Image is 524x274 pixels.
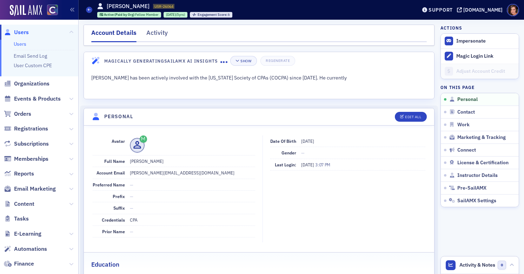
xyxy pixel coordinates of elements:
[91,28,137,42] div: Account Details
[457,109,475,115] span: Contact
[97,170,125,176] span: Account Email
[4,230,41,238] a: E-Learning
[198,13,230,17] div: 6
[315,162,330,167] span: 3:07 PM
[14,28,29,36] span: Users
[14,62,52,69] a: User Custom CPE
[10,5,42,16] img: SailAMX
[240,59,251,63] div: Show
[4,80,49,88] a: Organizations
[457,198,496,204] span: SailAMX Settings
[441,64,519,79] a: Adjust Account Credit
[14,140,49,148] span: Subscriptions
[14,95,61,103] span: Events & Products
[112,138,125,144] span: Avatar
[14,41,26,47] a: Users
[230,56,257,66] button: Show
[456,68,515,75] div: Adjust Account Credit
[42,5,58,17] a: View Homepage
[14,260,34,268] span: Finance
[14,80,49,88] span: Organizations
[441,49,519,64] button: Magic Login Link
[47,5,58,15] img: SailAMX
[457,7,505,12] button: [DOMAIN_NAME]
[14,245,47,253] span: Automations
[4,140,49,148] a: Subscriptions
[14,200,34,208] span: Content
[301,150,305,155] span: —
[4,95,61,103] a: Events & Products
[457,147,476,153] span: Connect
[14,185,56,193] span: Email Marketing
[281,150,296,155] span: Gender
[4,215,29,223] a: Tasks
[93,182,125,187] span: Preferred Name
[130,167,256,178] dd: [PERSON_NAME][EMAIL_ADDRESS][DOMAIN_NAME]
[146,28,168,41] div: Activity
[4,185,56,193] a: Email Marketing
[14,170,34,178] span: Reports
[14,53,47,59] a: Email Send Log
[405,115,421,119] div: Edit All
[104,12,135,17] span: Active (Paid by Org)
[164,12,187,18] div: 2020-08-26 00:00:00
[104,58,220,64] h4: Magically Generating SailAMX AI Insights
[102,229,125,234] span: Prior Name
[14,155,48,163] span: Memberships
[107,2,150,10] h1: [PERSON_NAME]
[440,84,519,90] h4: On this page
[457,134,506,141] span: Marketing & Tracking
[14,215,29,223] span: Tasks
[270,138,296,144] span: Date of Birth
[198,12,228,17] span: Engagement Score :
[130,155,256,167] dd: [PERSON_NAME]
[456,53,515,59] div: Magic Login Link
[429,7,453,13] div: Support
[4,110,31,118] a: Orders
[130,214,256,225] dd: CPA
[166,12,176,17] span: [DATE]
[4,260,34,268] a: Finance
[275,162,296,167] span: Last Login:
[104,113,133,120] h4: Personal
[507,4,519,16] span: Profile
[463,7,503,13] div: [DOMAIN_NAME]
[4,245,47,253] a: Automations
[91,260,119,269] h2: Education
[190,12,232,18] div: Engagement Score: 6
[14,110,31,118] span: Orders
[113,205,125,211] span: Suffix
[457,160,509,166] span: License & Certification
[97,12,161,18] div: Active (Paid by Org): Active (Paid by Org): Fellow Member
[100,12,159,17] a: Active (Paid by Org) Fellow Member
[154,4,173,9] span: USR-26064
[104,158,125,164] span: Full Name
[457,96,478,103] span: Personal
[14,125,48,133] span: Registrations
[459,261,495,269] span: Activity & Notes
[457,122,470,128] span: Work
[166,12,185,17] div: (5yrs)
[130,205,133,211] span: —
[130,229,133,234] span: —
[301,138,314,144] span: [DATE]
[4,200,34,208] a: Content
[456,38,486,44] button: Impersonate
[130,182,133,187] span: —
[113,193,125,199] span: Prefix
[102,217,125,223] span: Credentials
[130,193,133,199] span: —
[395,112,426,122] button: Edit All
[457,172,498,179] span: Instructor Details
[4,170,34,178] a: Reports
[457,185,486,191] span: Pre-SailAMX
[440,25,462,31] h4: Actions
[498,261,506,269] span: 0
[4,125,48,133] a: Registrations
[260,56,295,66] button: Regenerate
[135,12,159,17] span: Fellow Member
[4,28,29,36] a: Users
[14,230,41,238] span: E-Learning
[301,162,315,167] span: [DATE]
